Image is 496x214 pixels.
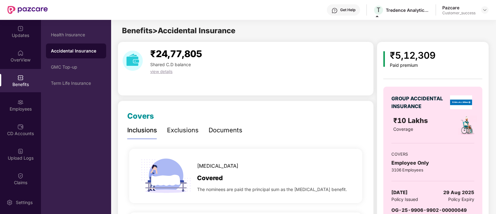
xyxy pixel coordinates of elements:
[17,148,24,154] img: svg+xml;base64,PHN2ZyBpZD0iVXBsb2FkX0xvZ3MiIGRhdGEtbmFtZT0iVXBsb2FkIExvZ3MiIHhtbG5zPSJodHRwOi8vd3...
[7,6,48,14] img: New Pazcare Logo
[51,81,101,86] div: Term Life Insurance
[377,6,381,14] span: T
[197,173,223,183] span: Covered
[51,48,101,54] div: Accidental Insurance
[450,95,472,109] img: insurerLogo
[391,95,446,110] div: GROUP ACCIDENTAL INSURANCE
[17,173,24,179] img: svg+xml;base64,PHN2ZyBpZD0iQ2xhaW0iIHhtbG5zPSJodHRwOi8vd3d3LnczLm9yZy8yMDAwL3N2ZyIgd2lkdGg9IjIwIi...
[442,5,476,11] div: Pazcare
[51,32,101,37] div: Health Insurance
[122,26,235,35] span: Benefits > Accidental Insurance
[391,167,474,173] div: 3106 Employees
[7,199,13,206] img: svg+xml;base64,PHN2ZyBpZD0iU2V0dGluZy0yMHgyMCIgeG1sbnM9Imh0dHA6Ly93d3cudzMub3JnLzIwMDAvc3ZnIiB3aW...
[17,99,24,105] img: svg+xml;base64,PHN2ZyBpZD0iRW1wbG95ZWVzIiB4bWxucz0iaHR0cDovL3d3dy53My5vcmcvMjAwMC9zdmciIHdpZHRoPS...
[51,65,101,70] div: GMC Top-up
[391,196,418,203] span: Policy Issued
[393,116,430,125] span: ₹10 Lakhs
[442,11,476,16] div: Customer_success
[393,126,413,132] span: Coverage
[386,7,429,13] div: Tredence Analytics Solutions Private Limited
[391,189,408,196] span: [DATE]
[390,63,435,68] div: Paid premium
[482,7,487,12] img: svg+xml;base64,PHN2ZyBpZD0iRHJvcGRvd24tMzJ4MzIiIHhtbG5zPSJodHRwOi8vd3d3LnczLm9yZy8yMDAwL3N2ZyIgd2...
[457,115,477,135] img: policyIcon
[150,62,191,67] span: Shared C.D balance
[127,110,154,122] div: Covers
[390,48,435,63] div: ₹5,12,309
[383,51,385,67] img: icon
[150,48,202,59] span: ₹24,77,805
[197,186,347,193] span: The nominees are paid the principal sum as the [MEDICAL_DATA] benefit.
[391,159,474,167] div: Employee Only
[331,7,338,14] img: svg+xml;base64,PHN2ZyBpZD0iSGVscC0zMngzMiIgeG1sbnM9Imh0dHA6Ly93d3cudzMub3JnLzIwMDAvc3ZnIiB3aWR0aD...
[391,207,467,213] span: OG-25-9906-9902-00000049
[150,69,173,74] span: view details
[340,7,355,12] div: Get Help
[17,50,24,56] img: svg+xml;base64,PHN2ZyBpZD0iSG9tZSIgeG1sbnM9Imh0dHA6Ly93d3cudzMub3JnLzIwMDAvc3ZnIiB3aWR0aD0iMjAiIG...
[17,75,24,81] img: svg+xml;base64,PHN2ZyBpZD0iQmVuZWZpdHMiIHhtbG5zPSJodHRwOi8vd3d3LnczLm9yZy8yMDAwL3N2ZyIgd2lkdGg9Ij...
[17,124,24,130] img: svg+xml;base64,PHN2ZyBpZD0iQ0RfQWNjb3VudHMiIGRhdGEtbmFtZT0iQ0QgQWNjb3VudHMiIHhtbG5zPSJodHRwOi8vd3...
[127,125,157,135] div: Inclusions
[391,151,474,157] div: COVERS
[17,25,24,32] img: svg+xml;base64,PHN2ZyBpZD0iVXBkYXRlZCIgeG1sbnM9Imh0dHA6Ly93d3cudzMub3JnLzIwMDAvc3ZnIiB3aWR0aD0iMj...
[123,51,143,71] img: download
[443,189,474,196] span: 29 Aug 2025
[14,199,34,206] div: Settings
[209,125,242,135] div: Documents
[167,125,199,135] div: Exclusions
[448,196,474,203] span: Policy Expiry
[139,149,193,203] img: icon
[197,162,238,170] span: [MEDICAL_DATA]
